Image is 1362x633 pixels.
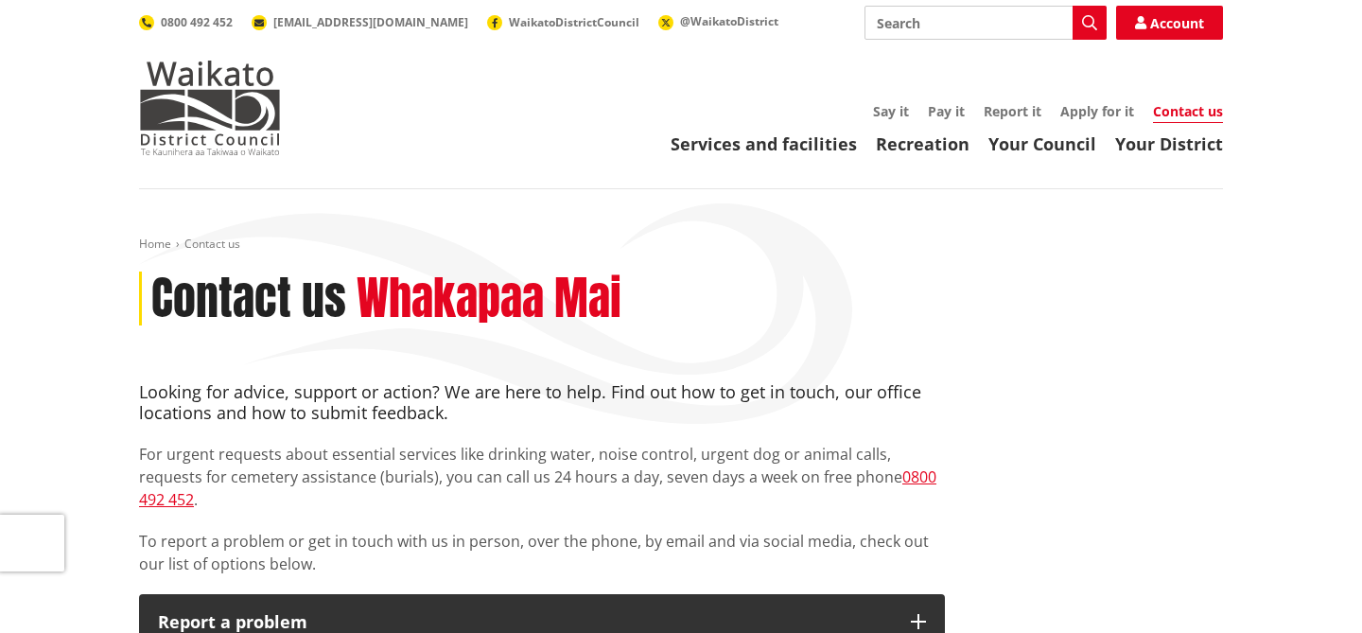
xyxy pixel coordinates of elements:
[252,14,468,30] a: [EMAIL_ADDRESS][DOMAIN_NAME]
[1115,132,1223,155] a: Your District
[509,14,639,30] span: WaikatoDistrictCouncil
[928,102,965,120] a: Pay it
[139,237,1223,253] nav: breadcrumb
[658,13,778,29] a: @WaikatoDistrict
[988,132,1096,155] a: Your Council
[139,14,233,30] a: 0800 492 452
[1060,102,1134,120] a: Apply for it
[1153,102,1223,123] a: Contact us
[139,236,171,252] a: Home
[876,132,969,155] a: Recreation
[273,14,468,30] span: [EMAIL_ADDRESS][DOMAIN_NAME]
[158,613,892,632] p: Report a problem
[671,132,857,155] a: Services and facilities
[1116,6,1223,40] a: Account
[873,102,909,120] a: Say it
[357,272,621,326] h2: Whakapaa Mai
[161,14,233,30] span: 0800 492 452
[151,272,346,326] h1: Contact us
[139,530,945,575] p: To report a problem or get in touch with us in person, over the phone, by email and via social me...
[864,6,1107,40] input: Search input
[139,382,945,423] h4: Looking for advice, support or action? We are here to help. Find out how to get in touch, our off...
[184,236,240,252] span: Contact us
[487,14,639,30] a: WaikatoDistrictCouncil
[139,443,945,511] p: For urgent requests about essential services like drinking water, noise control, urgent dog or an...
[680,13,778,29] span: @WaikatoDistrict
[139,466,936,510] a: 0800 492 452
[139,61,281,155] img: Waikato District Council - Te Kaunihera aa Takiwaa o Waikato
[984,102,1041,120] a: Report it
